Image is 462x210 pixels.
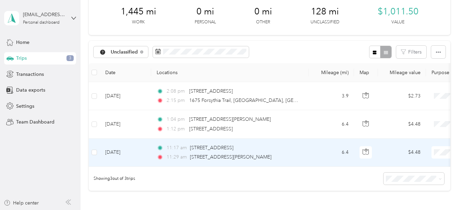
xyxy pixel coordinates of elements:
[309,63,354,82] th: Mileage (mi)
[100,110,151,138] td: [DATE]
[189,116,271,122] span: [STREET_ADDRESS][PERSON_NAME]
[16,86,45,94] span: Data exports
[121,6,156,17] span: 1,445 mi
[189,88,233,94] span: [STREET_ADDRESS]
[16,71,44,78] span: Transactions
[378,6,418,17] span: $1,011.50
[311,6,339,17] span: 128 mi
[309,139,354,167] td: 6.4
[391,19,404,25] p: Value
[100,139,151,167] td: [DATE]
[167,125,186,133] span: 1:12 pm
[254,6,272,17] span: 0 mi
[424,172,462,210] iframe: Everlance-gr Chat Button Frame
[195,19,216,25] p: Personal
[100,82,151,110] td: [DATE]
[396,46,426,58] button: Filters
[354,63,378,82] th: Map
[89,176,135,182] span: Showing 3 out of 3 trips
[378,139,426,167] td: $4.48
[111,50,138,55] span: Unclassified
[151,63,309,82] th: Locations
[167,87,186,95] span: 2:08 pm
[100,63,151,82] th: Date
[311,19,339,25] p: Unclassified
[132,19,145,25] p: Work
[189,126,233,132] span: [STREET_ADDRESS]
[167,116,186,123] span: 1:04 pm
[309,82,354,110] td: 3.9
[378,63,426,82] th: Mileage value
[196,6,214,17] span: 0 mi
[378,82,426,110] td: $2.73
[66,55,74,61] span: 3
[16,55,27,62] span: Trips
[378,110,426,138] td: $4.48
[190,154,271,160] span: [STREET_ADDRESS][PERSON_NAME]
[23,11,66,18] div: [EMAIL_ADDRESS][PERSON_NAME][DOMAIN_NAME]
[4,199,39,207] button: Help center
[256,19,270,25] p: Other
[167,97,186,104] span: 2:15 pm
[189,97,335,103] span: 1675 Forsythia Trail, [GEOGRAPHIC_DATA], [GEOGRAPHIC_DATA]
[16,103,34,110] span: Settings
[16,118,54,126] span: Team Dashboard
[23,21,60,25] div: Personal dashboard
[190,145,233,151] span: [STREET_ADDRESS]
[167,144,187,152] span: 11:17 am
[309,110,354,138] td: 6.4
[167,153,187,161] span: 11:29 am
[16,39,29,46] span: Home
